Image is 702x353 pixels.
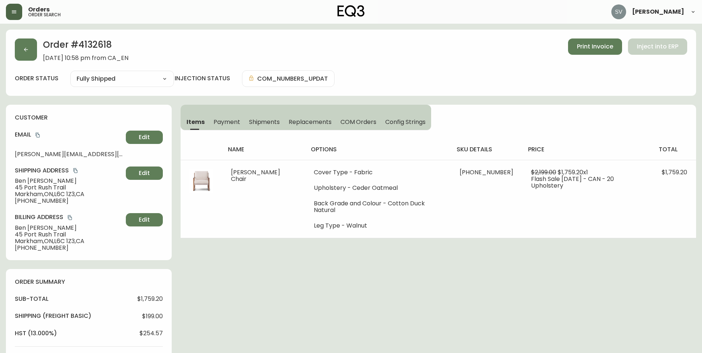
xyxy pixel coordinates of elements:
[142,313,163,320] span: $199.00
[15,131,123,139] h4: Email
[659,145,690,154] h4: total
[577,43,613,51] span: Print Invoice
[289,118,331,126] span: Replacements
[340,118,377,126] span: COM Orders
[15,74,58,83] label: order status
[311,145,444,154] h4: options
[385,118,425,126] span: Config Strings
[662,168,687,176] span: $1,759.20
[175,74,230,83] h4: injection status
[34,131,41,139] button: copy
[137,296,163,302] span: $1,759.20
[189,169,213,193] img: 31d6bfe3-8558-4854-8213-24f32f9dd625.jpg
[15,295,48,303] h4: sub-total
[568,38,622,55] button: Print Invoice
[314,222,441,229] li: Leg Type - Walnut
[15,178,123,184] span: Ben [PERSON_NAME]
[15,329,57,337] h4: hst (13.000%)
[66,214,74,221] button: copy
[457,145,516,154] h4: sku details
[28,7,50,13] span: Orders
[139,133,150,141] span: Edit
[15,278,163,286] h4: order summary
[15,238,123,245] span: Markham , ON , L6C 1Z3 , CA
[558,168,588,176] span: $1,759.20 x 1
[15,312,91,320] h4: Shipping ( Freight Basic )
[15,213,123,221] h4: Billing Address
[231,168,280,183] span: [PERSON_NAME] Chair
[15,167,123,175] h4: Shipping Address
[15,114,163,122] h4: customer
[249,118,280,126] span: Shipments
[126,131,163,144] button: Edit
[314,185,441,191] li: Upholstery - Ceder Oatmeal
[531,168,556,176] span: $2,199.00
[15,151,123,158] span: [PERSON_NAME][EMAIL_ADDRESS][PERSON_NAME][DOMAIN_NAME]
[139,216,150,224] span: Edit
[632,9,684,15] span: [PERSON_NAME]
[214,118,240,126] span: Payment
[43,55,128,61] span: [DATE] 10:58 pm from CA_EN
[228,145,299,154] h4: name
[140,330,163,337] span: $254.57
[28,13,61,17] h5: order search
[460,168,513,176] span: [PHONE_NUMBER]
[139,169,150,177] span: Edit
[528,145,647,154] h4: price
[15,184,123,191] span: 45 Port Rush Trail
[314,169,441,176] li: Cover Type - Fabric
[72,167,79,174] button: copy
[15,231,123,238] span: 45 Port Rush Trail
[314,200,441,214] li: Back Grade and Colour - Cotton Duck Natural
[43,38,128,55] h2: Order # 4132618
[15,191,123,198] span: Markham , ON , L6C 1Z3 , CA
[15,225,123,231] span: Ben [PERSON_NAME]
[15,198,123,204] span: [PHONE_NUMBER]
[337,5,365,17] img: logo
[15,245,123,251] span: [PHONE_NUMBER]
[611,4,626,19] img: 0ef69294c49e88f033bcbeb13310b844
[126,213,163,226] button: Edit
[531,175,614,190] span: Flash Sale [DATE] - CAN - 20 Upholstery
[126,167,163,180] button: Edit
[187,118,205,126] span: Items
